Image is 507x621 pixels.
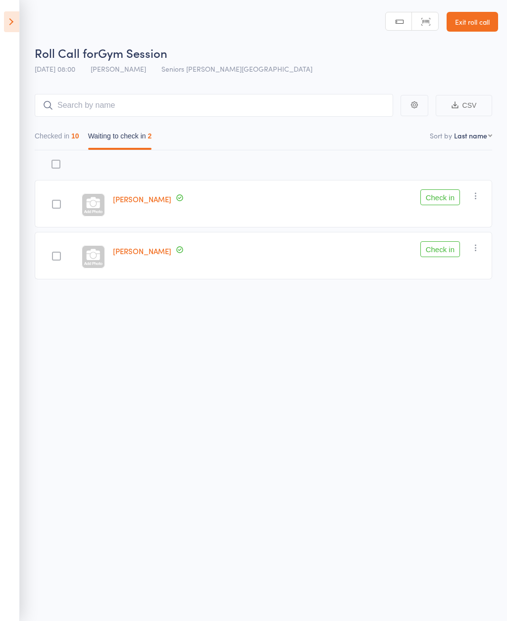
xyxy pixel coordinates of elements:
[98,44,167,61] span: Gym Session
[447,12,498,32] a: Exit roll call
[71,132,79,140] div: 10
[420,189,460,205] button: Check in
[420,241,460,257] button: Check in
[88,127,152,150] button: Waiting to check in2
[430,131,452,140] label: Sort by
[35,127,79,150] button: Checked in10
[161,64,312,74] span: Seniors [PERSON_NAME][GEOGRAPHIC_DATA]
[35,94,393,117] input: Search by name
[35,44,98,61] span: Roll Call for
[91,64,146,74] span: [PERSON_NAME]
[436,95,492,116] button: CSV
[454,131,487,140] div: Last name
[148,132,152,140] div: 2
[35,64,75,74] span: [DATE] 08:00
[113,194,171,204] a: [PERSON_NAME]
[113,246,171,256] a: [PERSON_NAME]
